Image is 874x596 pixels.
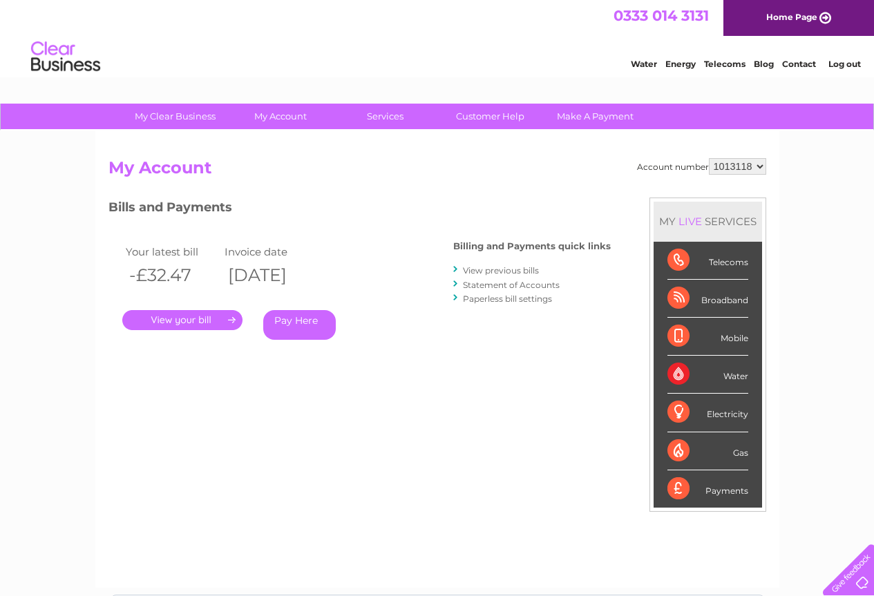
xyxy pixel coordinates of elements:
[221,261,321,289] th: [DATE]
[122,310,243,330] a: .
[667,242,748,280] div: Telecoms
[637,158,766,175] div: Account number
[665,59,696,69] a: Energy
[118,104,232,129] a: My Clear Business
[704,59,745,69] a: Telecoms
[676,215,705,228] div: LIVE
[453,241,611,251] h4: Billing and Payments quick links
[328,104,442,129] a: Services
[667,318,748,356] div: Mobile
[122,242,222,261] td: Your latest bill
[782,59,816,69] a: Contact
[221,242,321,261] td: Invoice date
[108,198,611,222] h3: Bills and Payments
[654,202,762,241] div: MY SERVICES
[754,59,774,69] a: Blog
[667,356,748,394] div: Water
[463,294,552,304] a: Paperless bill settings
[614,7,709,24] a: 0333 014 3131
[631,59,657,69] a: Water
[667,470,748,508] div: Payments
[263,310,336,340] a: Pay Here
[122,261,222,289] th: -£32.47
[667,432,748,470] div: Gas
[433,104,547,129] a: Customer Help
[111,8,764,67] div: Clear Business is a trading name of Verastar Limited (registered in [GEOGRAPHIC_DATA] No. 3667643...
[538,104,652,129] a: Make A Payment
[108,158,766,184] h2: My Account
[463,280,560,290] a: Statement of Accounts
[30,36,101,78] img: logo.png
[463,265,539,276] a: View previous bills
[828,59,861,69] a: Log out
[667,394,748,432] div: Electricity
[667,280,748,318] div: Broadband
[223,104,337,129] a: My Account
